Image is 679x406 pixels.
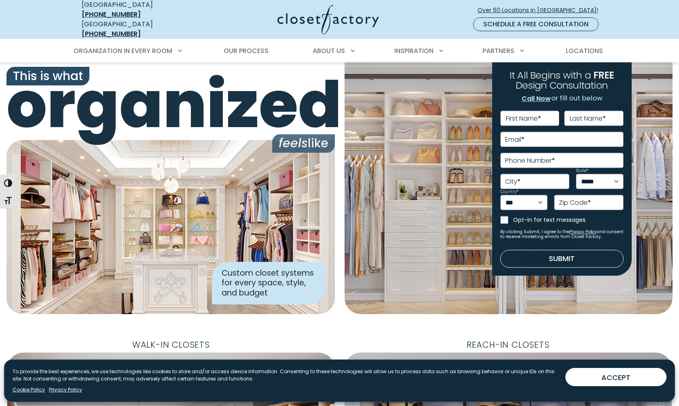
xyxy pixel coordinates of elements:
span: Over 60 Locations in [GEOGRAPHIC_DATA]! [478,6,605,15]
i: feels [279,134,308,152]
nav: Primary Menu [68,40,611,62]
button: ACCEPT [565,368,666,386]
a: Privacy Policy [49,386,82,393]
p: To provide the best experiences, we use technologies like cookies to store and/or access device i... [13,368,559,383]
span: About Us [313,46,345,55]
a: [PHONE_NUMBER] [82,29,141,38]
img: Closet Factory Logo [277,5,379,34]
a: [PHONE_NUMBER] [82,10,141,19]
span: Walk-In Closets [126,337,216,353]
span: Partners [482,46,514,55]
div: [GEOGRAPHIC_DATA] [82,19,199,39]
img: Closet Factory designed closet [6,140,335,314]
span: Organization in Every Room [74,46,172,55]
span: Reach-In Closets [460,337,556,353]
a: Over 60 Locations in [GEOGRAPHIC_DATA]! [477,3,605,17]
span: Inspiration [394,46,434,55]
span: organized [6,73,335,137]
span: Our Process [224,46,269,55]
a: Cookie Policy [13,386,45,393]
div: Custom closet systems for every space, style, and budget [212,262,325,304]
span: Locations [566,46,603,55]
span: like [272,134,335,153]
a: Schedule a Free Consultation [473,17,599,31]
